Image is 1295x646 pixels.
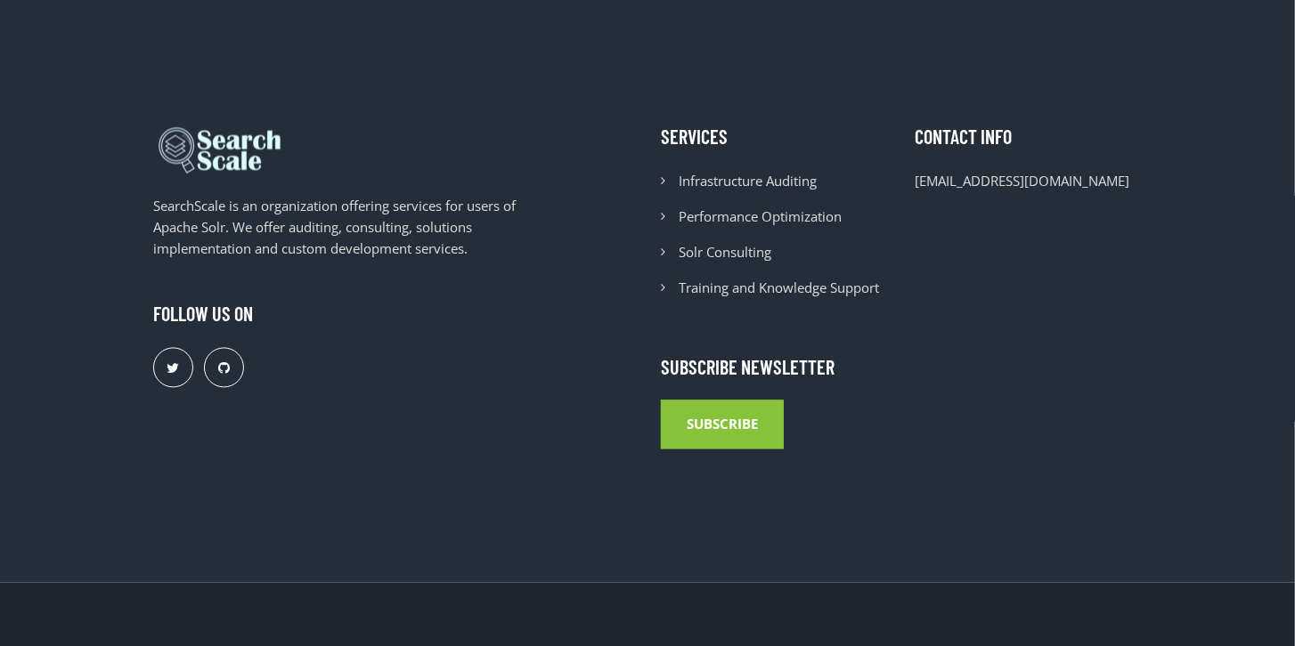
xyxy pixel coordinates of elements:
[915,125,1142,148] h4: Contact Info
[915,170,1142,191] li: [EMAIL_ADDRESS][DOMAIN_NAME]
[661,125,888,148] h4: Services
[153,195,550,259] p: SearchScale is an organization offering services for users of Apache Solr. We offer auditing, con...
[153,125,287,174] img: SearchScale
[153,302,550,325] h4: FOLLOW US ON
[661,170,888,191] li: Infrastructure Auditing
[661,355,1142,378] h4: Subscribe Newsletter
[661,241,888,262] li: Solr Consulting
[661,400,784,449] button: Subscribe
[661,206,888,227] li: Performance Optimization
[661,277,888,298] li: Training and Knowledge Support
